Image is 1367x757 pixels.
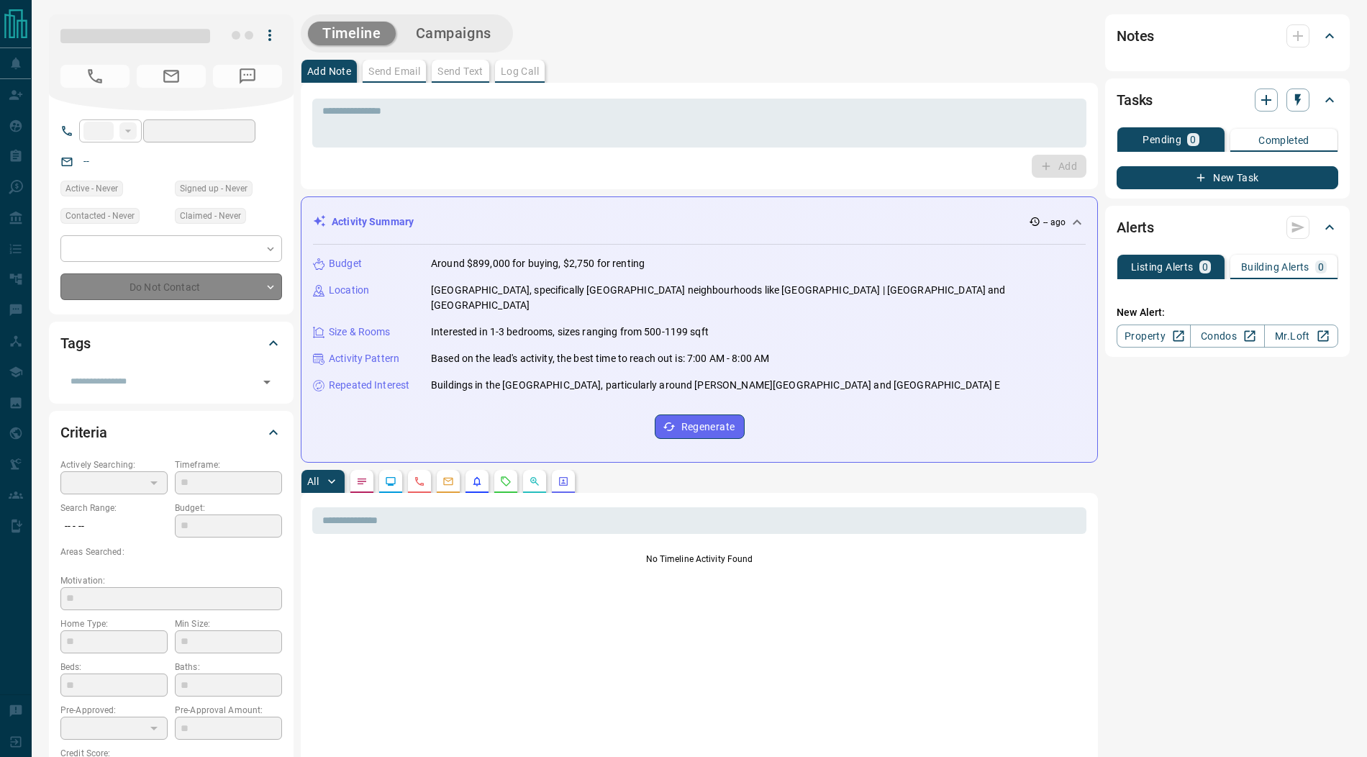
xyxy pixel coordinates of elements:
[60,273,282,300] div: Do Not Contact
[1258,135,1309,145] p: Completed
[307,476,319,486] p: All
[1241,262,1309,272] p: Building Alerts
[329,325,391,340] p: Size & Rooms
[60,326,282,361] div: Tags
[60,617,168,630] p: Home Type:
[431,283,1086,313] p: [GEOGRAPHIC_DATA], specifically [GEOGRAPHIC_DATA] neighbourhoods like [GEOGRAPHIC_DATA] | [GEOGRA...
[60,415,282,450] div: Criteria
[1043,216,1066,229] p: -- ago
[431,256,645,271] p: Around $899,000 for buying, $2,750 for renting
[65,181,118,196] span: Active - Never
[1117,325,1191,348] a: Property
[60,332,90,355] h2: Tags
[1190,325,1264,348] a: Condos
[1117,19,1338,53] div: Notes
[442,476,454,487] svg: Emails
[329,256,362,271] p: Budget
[1143,135,1181,145] p: Pending
[175,704,282,717] p: Pre-Approval Amount:
[180,181,247,196] span: Signed up - Never
[414,476,425,487] svg: Calls
[1117,24,1154,47] h2: Notes
[529,476,540,487] svg: Opportunities
[431,325,709,340] p: Interested in 1-3 bedrooms, sizes ranging from 500-1199 sqft
[60,704,168,717] p: Pre-Approved:
[60,515,168,538] p: -- - --
[175,502,282,515] p: Budget:
[431,351,769,366] p: Based on the lead's activity, the best time to reach out is: 7:00 AM - 8:00 AM
[1117,305,1338,320] p: New Alert:
[1190,135,1196,145] p: 0
[60,661,168,674] p: Beds:
[332,214,414,230] p: Activity Summary
[431,378,1000,393] p: Buildings in the [GEOGRAPHIC_DATA], particularly around [PERSON_NAME][GEOGRAPHIC_DATA] and [GEOGR...
[401,22,506,45] button: Campaigns
[137,65,206,88] span: No Email
[1131,262,1194,272] p: Listing Alerts
[1264,325,1338,348] a: Mr.Loft
[500,476,512,487] svg: Requests
[60,574,282,587] p: Motivation:
[655,414,745,439] button: Regenerate
[1318,262,1324,272] p: 0
[83,155,89,167] a: --
[180,209,241,223] span: Claimed - Never
[307,66,351,76] p: Add Note
[175,458,282,471] p: Timeframe:
[329,283,369,298] p: Location
[471,476,483,487] svg: Listing Alerts
[312,553,1086,566] p: No Timeline Activity Found
[65,209,135,223] span: Contacted - Never
[1117,216,1154,239] h2: Alerts
[1117,210,1338,245] div: Alerts
[308,22,396,45] button: Timeline
[558,476,569,487] svg: Agent Actions
[175,661,282,674] p: Baths:
[1202,262,1208,272] p: 0
[1117,166,1338,189] button: New Task
[385,476,396,487] svg: Lead Browsing Activity
[60,421,107,444] h2: Criteria
[175,617,282,630] p: Min Size:
[329,378,409,393] p: Repeated Interest
[60,545,282,558] p: Areas Searched:
[329,351,399,366] p: Activity Pattern
[60,65,130,88] span: No Number
[313,209,1086,235] div: Activity Summary-- ago
[356,476,368,487] svg: Notes
[60,502,168,515] p: Search Range:
[213,65,282,88] span: No Number
[1117,89,1153,112] h2: Tasks
[60,458,168,471] p: Actively Searching:
[257,372,277,392] button: Open
[1117,83,1338,117] div: Tasks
